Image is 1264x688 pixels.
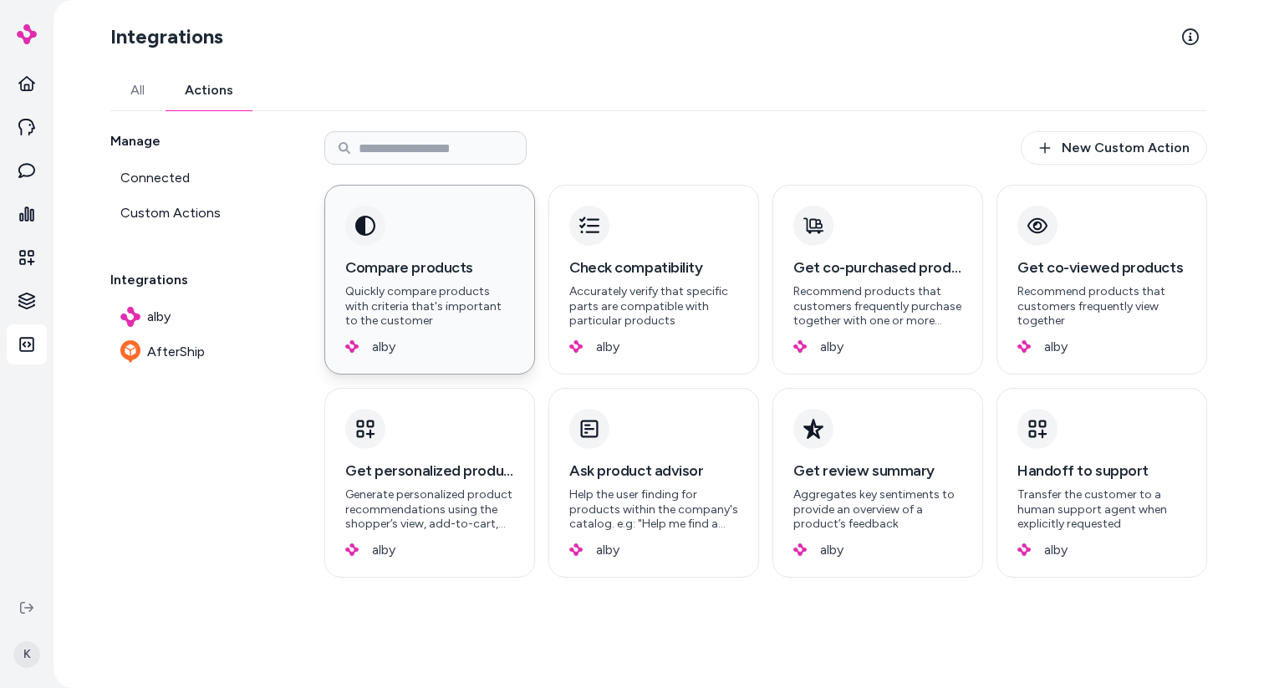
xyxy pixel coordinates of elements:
p: alby [820,542,844,558]
a: Custom Actions [110,196,284,230]
h3: Get personalized products [345,459,514,482]
h3: Handoff to support [1017,459,1186,482]
a: alby logoalby [110,300,284,334]
p: Transfer the customer to a human support agent when explicitly requested [1017,487,1186,532]
span: Connected [120,168,190,188]
a: Actions [165,70,253,110]
span: Custom Actions [120,203,221,223]
h3: Compare products [345,256,514,279]
img: alby Logo [793,543,807,557]
p: Recommend products that customers frequently purchase together with one or more products [793,284,962,329]
img: alby Logo [345,543,359,557]
h3: Get co-purchased products [793,256,962,279]
img: alby Logo [1017,340,1031,354]
h3: Ask product advisor [569,459,738,482]
p: alby [1044,339,1068,355]
img: alby Logo [569,543,583,557]
p: Recommend products that customers frequently view together [1017,284,1186,329]
p: alby [596,339,619,355]
img: alby Logo [1017,543,1031,557]
p: alby [596,542,619,558]
p: alby [372,339,395,355]
h3: Check compatibility [569,256,738,279]
p: Quickly compare products with criteria that's important to the customer [345,284,514,329]
button: K [10,628,43,681]
a: New Custom Action [1021,131,1207,165]
span: AfterShip [147,342,205,362]
p: Aggregates key sentiments to provide an overview of a product’s feedback [793,487,962,532]
img: alby Logo [569,340,583,354]
a: AfterShip [110,335,284,369]
p: Accurately verify that specific parts are compatible with particular products [569,284,738,329]
img: alby logo [120,307,140,327]
span: alby [147,307,171,327]
p: alby [372,542,395,558]
img: alby Logo [345,340,359,354]
img: alby Logo [17,24,37,44]
a: Connected [110,161,284,195]
h2: Manage [110,131,284,151]
a: All [110,70,165,110]
h2: Integrations [110,270,284,290]
img: alby Logo [793,340,807,354]
h2: Integrations [110,23,223,50]
p: Help the user finding for products within the company's catalog. e.g: "Help me find a snowboard",... [569,487,738,532]
h3: Get co-viewed products [1017,256,1186,279]
p: alby [1044,542,1068,558]
p: alby [820,339,844,355]
span: K [13,641,40,668]
h3: Get review summary [793,459,962,482]
p: Generate personalized product recommendations using the shopper’s view, add-to-cart, and purchase... [345,487,514,532]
